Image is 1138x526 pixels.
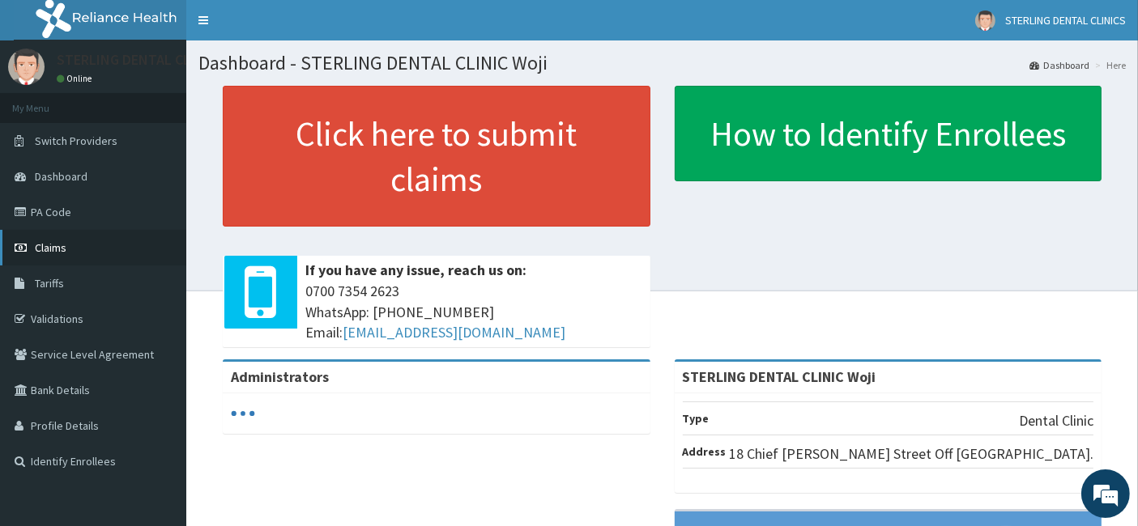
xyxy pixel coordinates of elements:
[683,367,876,386] strong: STERLING DENTAL CLINIC Woji
[1029,58,1089,72] a: Dashboard
[343,323,565,341] a: [EMAIL_ADDRESS][DOMAIN_NAME]
[35,134,117,148] span: Switch Providers
[198,53,1126,74] h1: Dashboard - STERLING DENTAL CLINIC Woji
[305,261,526,279] b: If you have any issue, reach us on:
[975,11,995,31] img: User Image
[35,169,87,184] span: Dashboard
[1005,13,1126,28] span: STERLING DENTAL CLINICS
[35,276,64,291] span: Tariffs
[57,53,224,67] p: STERLING DENTAL CLINICS
[1019,410,1093,431] p: Dental Clinic
[675,86,1102,181] a: How to Identify Enrollees
[729,443,1093,464] p: 18 Chief [PERSON_NAME] Street Off [GEOGRAPHIC_DATA].
[231,367,329,386] b: Administrators
[57,73,96,84] a: Online
[305,281,642,343] span: 0700 7354 2623 WhatsApp: [PHONE_NUMBER] Email:
[35,240,66,255] span: Claims
[8,49,45,85] img: User Image
[683,411,710,426] b: Type
[1091,58,1126,72] li: Here
[683,444,727,459] b: Address
[231,401,255,426] svg: audio-loading
[223,86,650,227] a: Click here to submit claims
